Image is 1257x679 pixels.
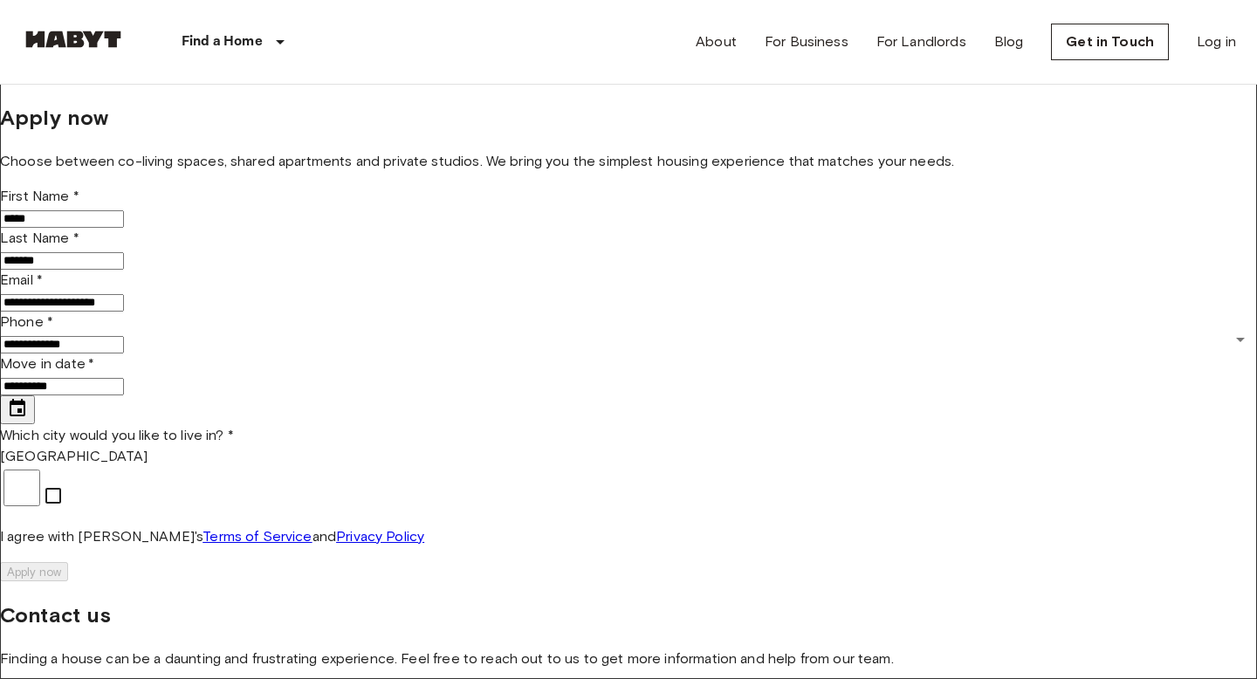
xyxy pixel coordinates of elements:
a: About [696,31,737,52]
a: For Landlords [876,31,966,52]
a: Log in [1197,31,1236,52]
a: Privacy Policy [336,528,424,545]
a: Terms of Service [203,528,312,545]
a: For Business [765,31,848,52]
p: Find a Home [182,31,263,52]
a: Blog [994,31,1024,52]
input: I agree with [PERSON_NAME]'sTerms of ServiceandPrivacy Policy [3,470,40,506]
a: Get in Touch [1051,24,1169,60]
img: Habyt [21,31,126,48]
